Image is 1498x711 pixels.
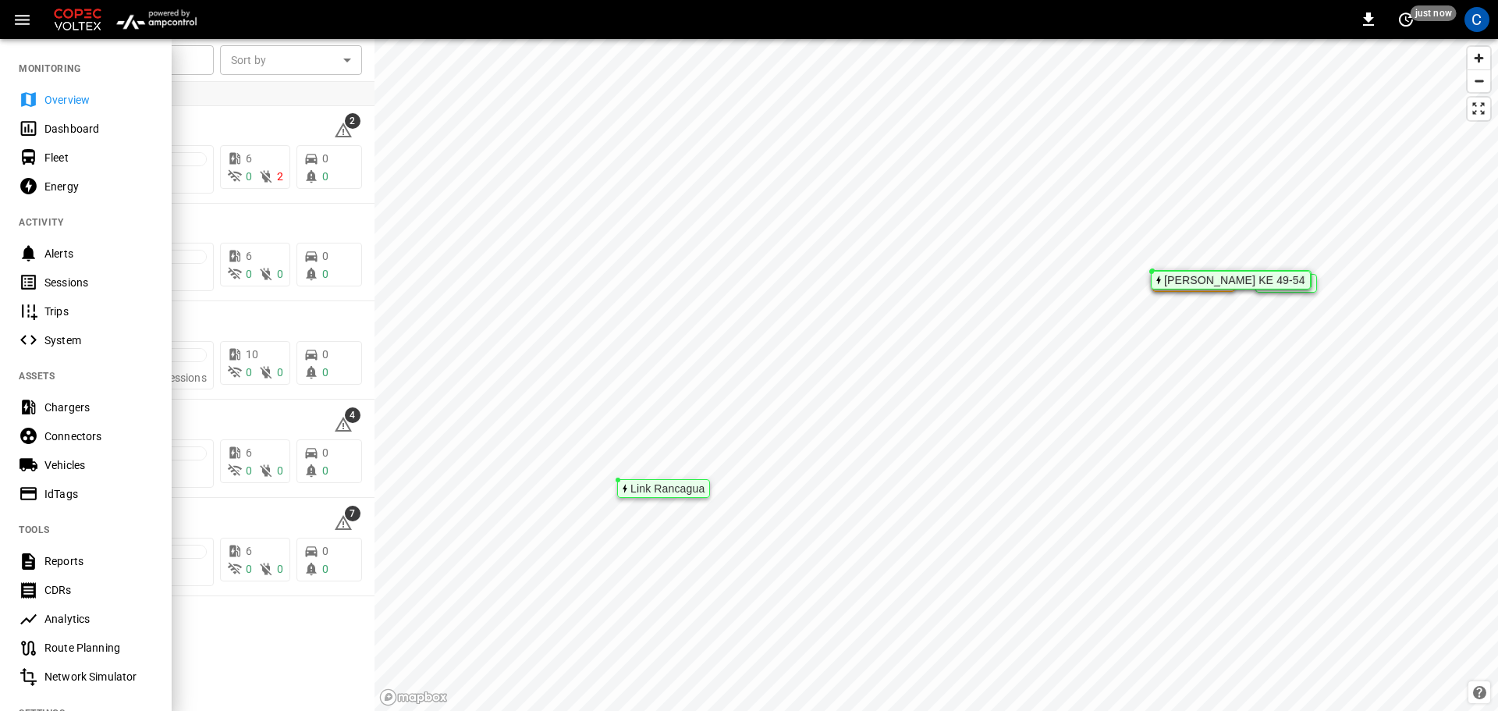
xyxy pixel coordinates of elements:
[51,5,105,34] img: Customer Logo
[1411,5,1457,21] span: just now
[1393,7,1418,32] button: set refresh interval
[44,179,153,194] div: Energy
[44,304,153,319] div: Trips
[44,611,153,627] div: Analytics
[1464,7,1489,32] div: profile-icon
[44,150,153,165] div: Fleet
[44,400,153,415] div: Chargers
[111,5,202,34] img: ampcontrol.io logo
[44,553,153,569] div: Reports
[44,428,153,444] div: Connectors
[44,121,153,137] div: Dashboard
[44,582,153,598] div: CDRs
[44,669,153,684] div: Network Simulator
[44,332,153,348] div: System
[44,275,153,290] div: Sessions
[44,92,153,108] div: Overview
[44,246,153,261] div: Alerts
[44,640,153,656] div: Route Planning
[44,457,153,473] div: Vehicles
[44,486,153,502] div: IdTags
